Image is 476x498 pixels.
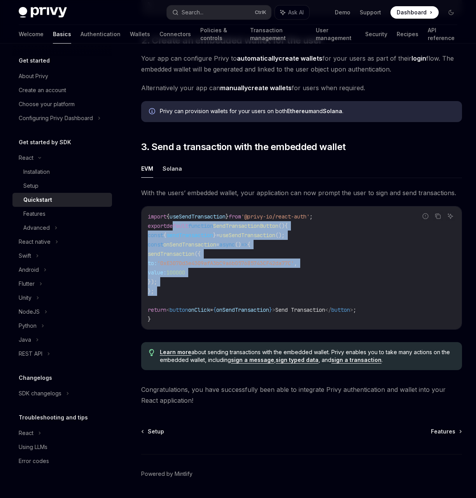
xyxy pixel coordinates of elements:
[160,107,454,116] div: Privy can provision wallets for your users on both and .
[148,241,163,248] span: const
[397,25,418,44] a: Recipes
[19,56,50,65] h5: Get started
[323,108,342,114] strong: Solana
[19,349,42,358] div: REST API
[431,428,455,435] span: Features
[213,222,278,229] span: SendTransactionButton
[247,241,250,248] span: {
[19,428,33,438] div: React
[19,114,93,123] div: Configuring Privy Dashboard
[420,211,430,221] button: Report incorrect code
[445,211,455,221] button: Ask AI
[23,195,52,204] div: Quickstart
[166,213,170,220] span: {
[160,349,191,356] a: Learn more
[397,9,427,16] span: Dashboard
[148,260,157,267] span: to:
[220,84,248,92] strong: manually
[237,54,322,63] a: automaticallycreate wallets
[148,316,151,323] span: }
[148,250,194,257] span: sendTransaction
[331,356,381,363] a: sign a transaction
[157,260,294,267] span: '0xE3070d3e4309afA3bC9a6b057685743CF42da77C'
[360,9,381,16] a: Support
[210,306,213,313] span: =
[288,9,304,16] span: Ask AI
[130,25,150,44] a: Wallets
[148,306,166,313] span: return
[19,293,31,302] div: Unity
[19,138,71,147] h5: Get started by SDK
[12,454,112,468] a: Error codes
[335,9,350,16] a: Demo
[160,348,454,364] span: about sending transactions with the embedded wallet. Privy enables you to take many actions on th...
[316,25,356,44] a: User management
[170,306,188,313] span: button
[188,306,210,313] span: onClick
[142,428,164,435] a: Setup
[272,306,275,313] span: >
[219,232,275,239] span: useSendTransaction
[216,241,219,248] span: =
[19,456,49,466] div: Error codes
[353,306,356,313] span: ;
[141,53,462,75] span: Your app can configure Privy to for your users as part of their flow. The embedded wallet will be...
[170,213,226,220] span: useSendTransaction
[141,187,462,198] span: With the users’ embedded wallet, your application can now prompt the user to sign and send transa...
[148,232,163,239] span: const
[219,241,235,248] span: async
[19,153,33,163] div: React
[310,213,313,220] span: ;
[19,373,52,383] h5: Changelogs
[163,241,216,248] span: onSendTransaction
[235,241,241,248] span: ()
[23,181,38,190] div: Setup
[12,165,112,179] a: Installation
[12,440,112,454] a: Using LLMs
[445,6,457,19] button: Toggle dark mode
[269,306,272,313] span: }
[325,306,331,313] span: </
[166,232,213,239] span: sendTransaction
[19,413,88,422] h5: Troubleshooting and tips
[229,213,241,220] span: from
[12,69,112,83] a: About Privy
[12,97,112,111] a: Choose your platform
[275,306,325,313] span: Send Transaction
[237,54,278,62] strong: automatically
[213,306,216,313] span: {
[12,207,112,221] a: Features
[141,82,462,93] span: Alternatively your app can for users when required.
[19,7,67,18] img: dark logo
[19,86,66,95] div: Create an account
[241,241,247,248] span: =>
[276,356,318,363] a: sign typed data
[200,25,241,44] a: Policies & controls
[12,83,112,97] a: Create an account
[19,100,75,109] div: Choose your platform
[216,306,269,313] span: onSendTransaction
[166,269,185,276] span: 100000
[53,25,71,44] a: Basics
[331,306,350,313] span: button
[148,278,157,285] span: });
[148,213,166,220] span: import
[294,260,297,267] span: ,
[148,428,164,435] span: Setup
[149,349,154,356] svg: Tip
[220,84,292,92] a: manuallycreate wallets
[149,108,157,116] svg: Info
[141,384,462,406] span: Congratulations, you have successfully been able to integrate Privy authentication and wallet int...
[166,306,170,313] span: <
[23,223,50,232] div: Advanced
[12,179,112,193] a: Setup
[23,209,45,218] div: Features
[350,306,353,313] span: >
[287,108,313,114] strong: Ethereum
[19,251,31,260] div: Swift
[141,141,345,153] span: 3. Send a transaction with the embedded wallet
[213,232,216,239] span: }
[433,211,443,221] button: Copy the contents from the code block
[148,288,154,295] span: };
[80,25,121,44] a: Authentication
